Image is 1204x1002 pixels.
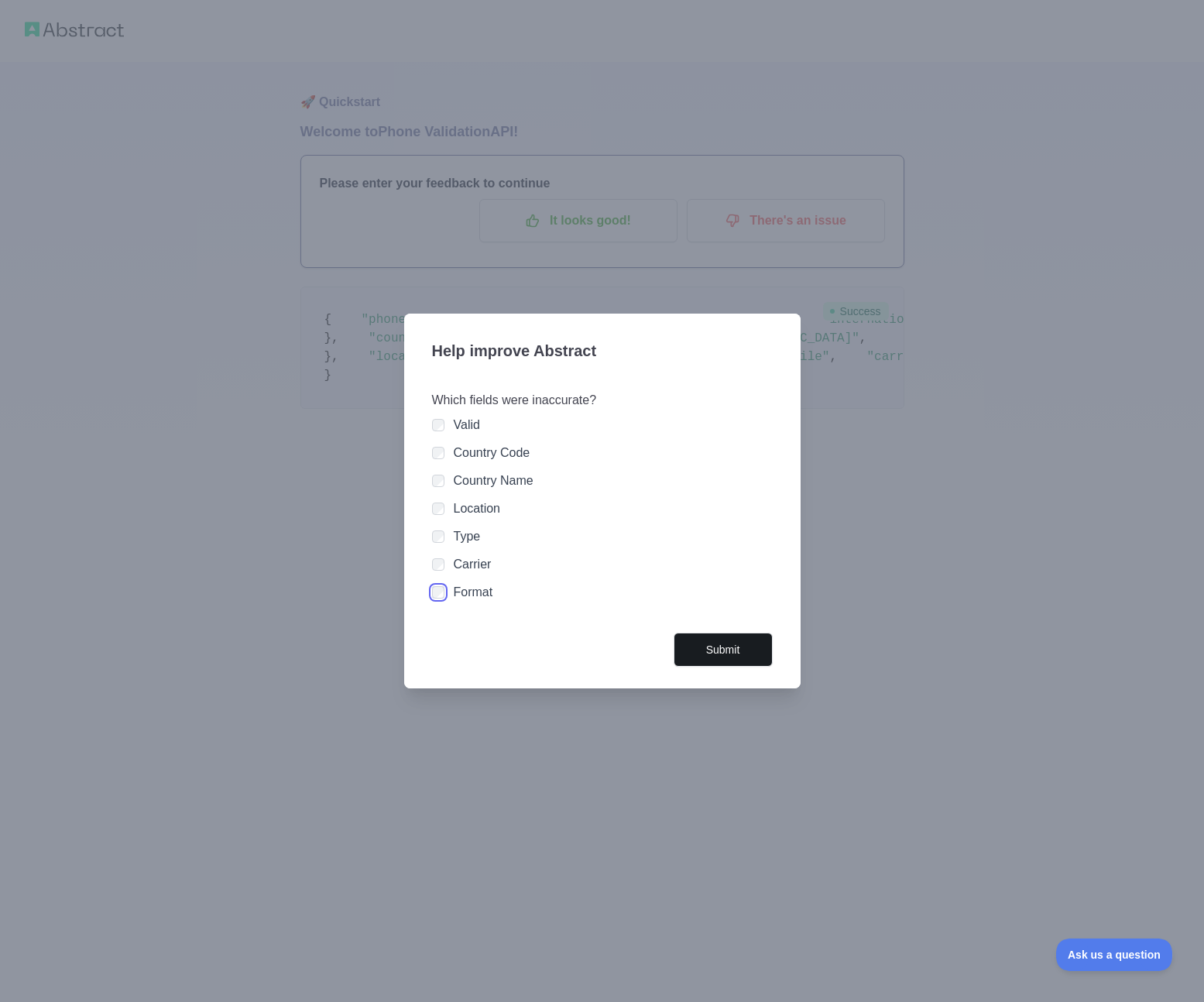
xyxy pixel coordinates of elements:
[454,502,501,515] label: Location
[674,633,773,667] button: Submit
[1056,939,1173,971] iframe: Toggle Customer Support
[454,585,493,599] label: Format
[454,418,480,431] label: Valid
[454,558,492,571] label: Carrier
[432,391,773,410] h3: Which fields were inaccurate?
[454,530,481,543] label: Type
[454,446,530,459] label: Country Code
[432,332,773,372] h3: Help improve Abstract
[454,474,533,487] label: Country Name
